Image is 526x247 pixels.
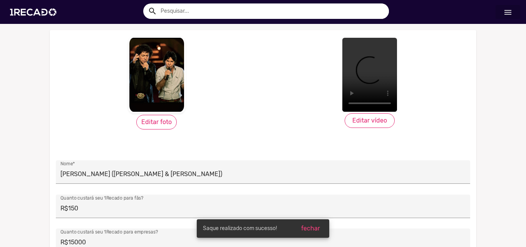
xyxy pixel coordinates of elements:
mat-icon: Example home icon [148,7,157,16]
input: 50 [60,203,466,213]
button: fechar [295,222,326,235]
video: Your browser does not support HTML5 video. [341,36,399,113]
span: fechar [301,225,320,232]
input: Nome [60,169,466,179]
button: Example home icon [145,4,159,17]
span: Saque realizado com sucesso! [203,225,277,232]
label: Editar vídeo [345,113,395,128]
img: Foto de Perfil [128,36,186,113]
label: Editar foto [136,115,177,129]
input: Pesquisar... [155,3,389,19]
mat-icon: Início [503,8,513,17]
